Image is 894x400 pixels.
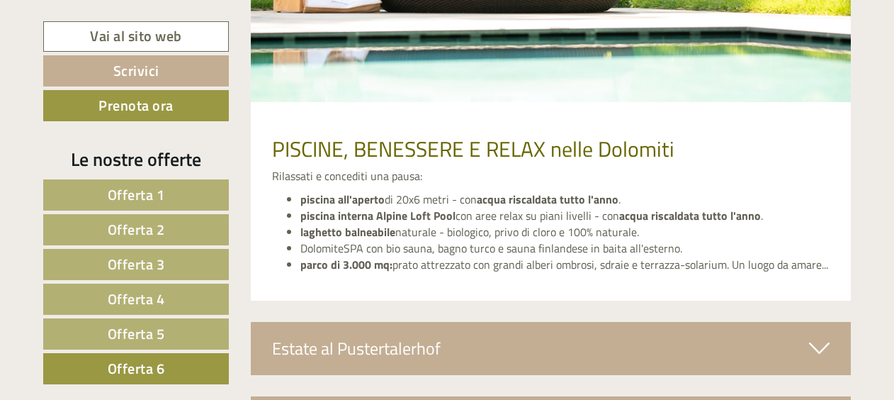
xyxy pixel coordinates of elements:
[300,224,830,240] li: naturale - biologico, privo di cloro e 100% naturale.
[108,253,165,275] span: Offerta 3
[300,191,830,208] li: di 20x6 metri - con .
[300,240,830,257] li: DolomiteSPA con bio sauna, bagno turco e sauna finlandese in baita all'esterno.
[108,323,165,345] span: Offerta 5
[108,357,165,379] span: Offerta 6
[43,55,229,87] a: Scrivici
[108,184,165,206] span: Offerta 1
[43,21,229,52] a: Vai al sito web
[272,133,674,165] span: PISCINE, BENESSERE E RELAX nelle Dolomiti
[108,288,165,310] span: Offerta 4
[272,168,830,184] p: Rilassati e concediti una pausa:
[300,207,456,224] strong: piscina interna Alpine Loft Pool
[300,191,385,208] strong: piscina all'aperto
[477,191,618,208] strong: acqua riscaldata tutto l'anno
[43,146,229,172] div: Le nostre offerte
[300,257,830,273] li: prato attrezzato con grandi alberi ombrosi, sdraie e terrazza-solarium. Un luogo da amare...
[300,208,830,224] li: con aree relax su piani livelli - con .
[619,207,761,224] strong: acqua riscaldata tutto l'anno
[108,218,165,240] span: Offerta 2
[251,322,851,374] div: Estate al Pustertalerhof
[300,223,395,240] strong: laghetto balneabile
[43,90,229,121] a: Prenota ora
[300,256,392,273] strong: parco di 3.000 mq:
